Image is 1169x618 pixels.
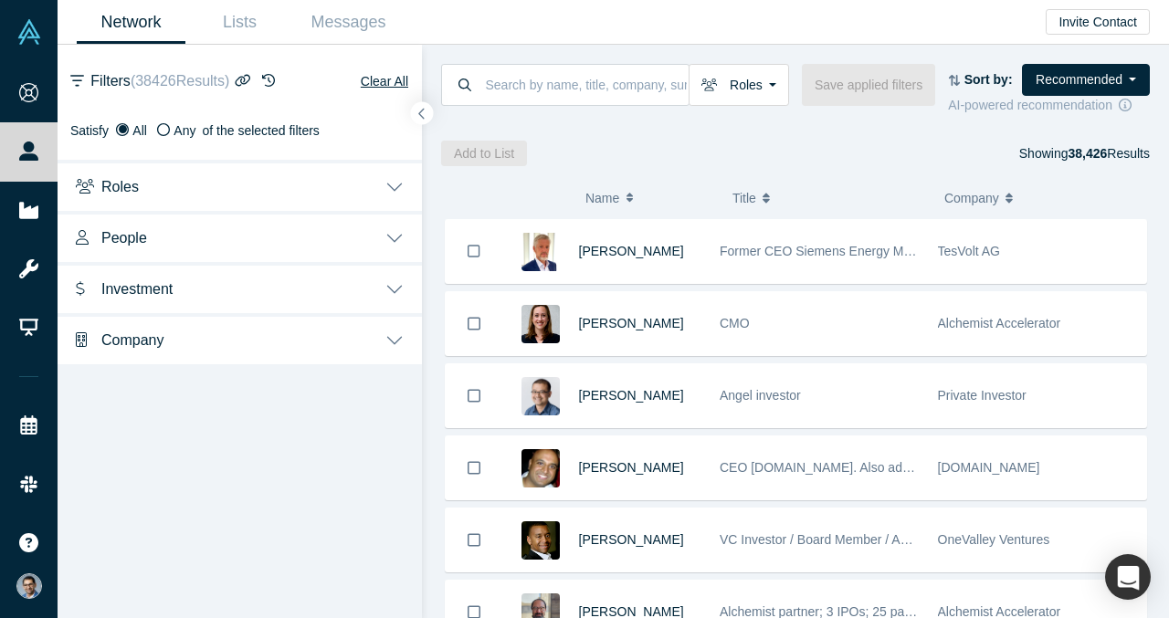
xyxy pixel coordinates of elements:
button: Bookmark [446,508,502,571]
img: Danny Chee's Profile Image [521,377,560,415]
span: Investment [101,280,173,298]
span: Roles [101,178,139,195]
button: Investment [58,262,422,313]
span: Filters [90,70,229,92]
span: [DOMAIN_NAME] [938,460,1040,475]
span: Alchemist Accelerator [938,316,1061,330]
button: Bookmark [446,364,502,427]
span: VC Investor / Board Member / Advisor [720,532,934,547]
span: Angel investor [720,388,801,403]
img: Juan Scarlett's Profile Image [521,521,560,560]
span: Company [944,179,999,217]
a: [PERSON_NAME] [579,244,684,258]
span: People [101,229,147,246]
span: All [132,123,147,138]
button: Company [944,179,1137,217]
span: OneValley Ventures [938,532,1050,547]
span: CMO [720,316,750,330]
span: TesVolt AG [938,244,1000,258]
span: Former CEO Siemens Energy Management Division of SIEMENS AG [720,244,1112,258]
button: Bookmark [446,219,502,283]
div: Satisfy of the selected filters [70,121,409,141]
a: Messages [294,1,403,44]
span: ( 38426 Results) [131,73,230,89]
strong: 38,426 [1068,146,1107,161]
img: Ralf Christian's Profile Image [521,233,560,271]
span: Name [585,179,619,217]
div: Showing [1019,141,1150,166]
a: [PERSON_NAME] [579,532,684,547]
button: Add to List [441,141,527,166]
img: Ben Cherian's Profile Image [521,449,560,487]
button: Name [585,179,713,217]
input: Search by name, title, company, summary, expertise, investment criteria or topics of focus [484,63,689,106]
a: [PERSON_NAME] [579,388,684,403]
button: Company [58,313,422,364]
button: Title [732,179,925,217]
button: Clear All [360,70,409,92]
button: Roles [58,160,422,211]
button: Recommended [1022,64,1150,96]
div: AI-powered recommendation [948,96,1150,115]
span: Title [732,179,756,217]
img: Devon Crews's Profile Image [521,305,560,343]
button: Invite Contact [1046,9,1150,35]
img: Alchemist Vault Logo [16,19,42,45]
button: Bookmark [446,292,502,355]
a: [PERSON_NAME] [579,460,684,475]
button: People [58,211,422,262]
strong: Sort by: [964,72,1013,87]
span: Results [1068,146,1150,161]
a: Network [77,1,185,44]
span: Private Investor [938,388,1027,403]
button: Save applied filters [802,64,935,106]
a: [PERSON_NAME] [579,316,684,330]
span: Company [101,331,163,349]
span: Any [174,123,195,138]
button: Roles [689,64,789,106]
button: Bookmark [446,436,502,499]
a: Lists [185,1,294,44]
img: VP Singh's Account [16,573,42,599]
